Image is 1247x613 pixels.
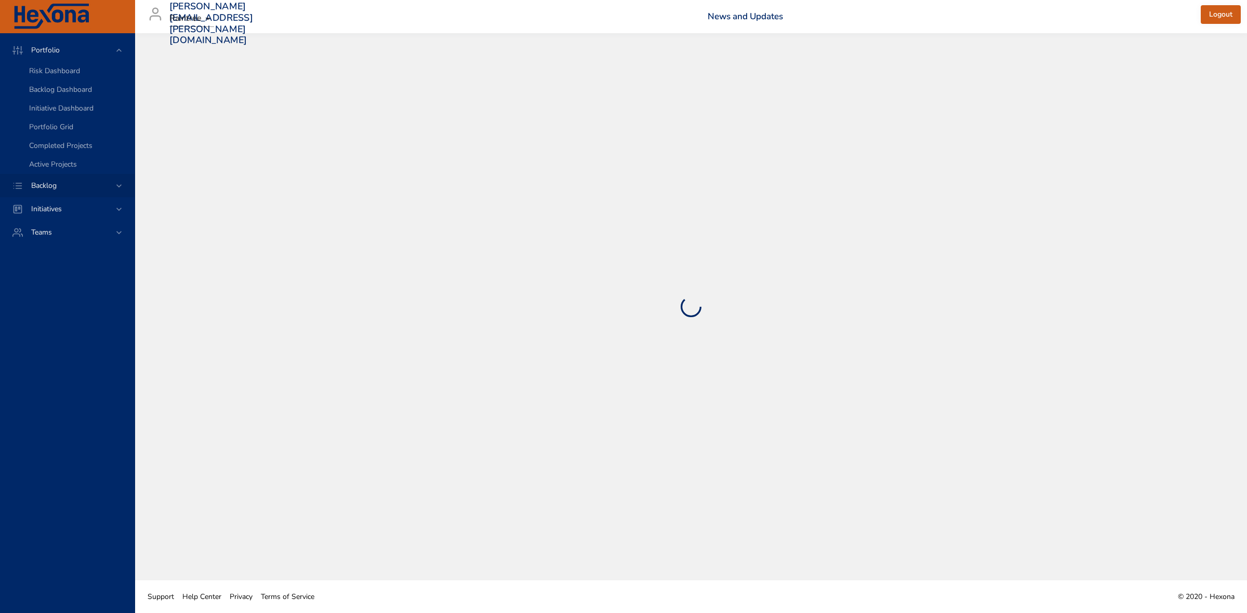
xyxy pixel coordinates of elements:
span: Logout [1209,8,1232,21]
span: Risk Dashboard [29,66,80,76]
span: Support [148,592,174,602]
a: Privacy [225,585,257,608]
span: Backlog [23,181,65,190]
a: Help Center [178,585,225,608]
span: Help Center [182,592,221,602]
h3: [PERSON_NAME][EMAIL_ADDRESS][PERSON_NAME][DOMAIN_NAME] [169,1,253,46]
span: Portfolio Grid [29,122,73,132]
div: Raintree [169,10,214,27]
a: Terms of Service [257,585,319,608]
a: News and Updates [708,10,783,22]
span: Teams [23,227,60,237]
span: Initiatives [23,204,70,214]
span: Initiative Dashboard [29,103,94,113]
img: Hexona [12,4,90,30]
span: Portfolio [23,45,68,55]
span: Backlog Dashboard [29,85,92,94]
button: Logout [1201,5,1241,24]
a: Support [143,585,178,608]
span: Completed Projects [29,141,92,151]
span: © 2020 - Hexona [1178,592,1235,602]
span: Privacy [230,592,253,602]
span: Active Projects [29,159,77,169]
span: Terms of Service [261,592,314,602]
